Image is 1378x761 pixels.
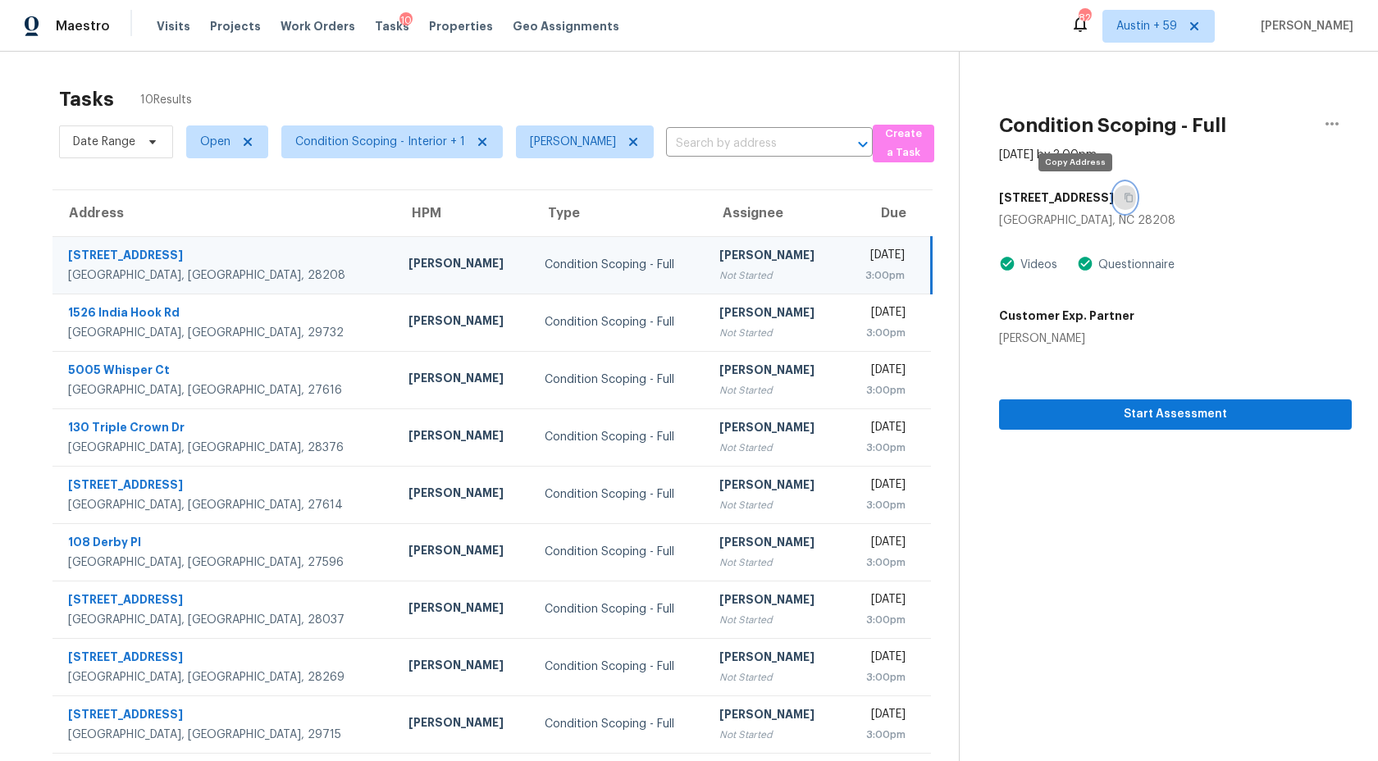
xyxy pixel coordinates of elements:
th: Assignee [706,190,842,236]
div: [GEOGRAPHIC_DATA], [GEOGRAPHIC_DATA], 27614 [68,497,382,513]
th: Type [532,190,706,236]
div: Not Started [719,497,829,513]
h5: Customer Exp. Partner [999,308,1134,324]
div: [GEOGRAPHIC_DATA], [GEOGRAPHIC_DATA], 27616 [68,382,382,399]
div: Videos [1015,257,1057,273]
div: [DATE] [856,591,906,612]
div: 3:00pm [856,727,906,743]
div: [PERSON_NAME] [719,419,829,440]
div: Not Started [719,554,829,571]
span: Projects [210,18,261,34]
div: 3:00pm [856,497,906,513]
div: [DATE] [856,247,905,267]
span: Geo Assignments [513,18,619,34]
div: [PERSON_NAME] [999,330,1134,347]
div: Not Started [719,612,829,628]
div: [DATE] [856,419,906,440]
div: [DATE] [856,476,906,497]
div: [DATE] [856,362,906,382]
div: [PERSON_NAME] [408,427,518,448]
div: Condition Scoping - Full [545,544,693,560]
span: Visits [157,18,190,34]
div: [GEOGRAPHIC_DATA], NC 28208 [999,212,1352,229]
div: [PERSON_NAME] [719,591,829,612]
div: Questionnaire [1093,257,1175,273]
div: [PERSON_NAME] [719,247,829,267]
div: 3:00pm [856,267,905,284]
div: [GEOGRAPHIC_DATA], [GEOGRAPHIC_DATA], 27596 [68,554,382,571]
div: [PERSON_NAME] [408,255,518,276]
div: [PERSON_NAME] [719,362,829,382]
span: Start Assessment [1012,404,1339,425]
span: Condition Scoping - Interior + 1 [295,134,465,150]
div: 5005 Whisper Ct [68,362,382,382]
h2: Tasks [59,91,114,107]
div: 3:00pm [856,382,906,399]
div: 3:00pm [856,440,906,456]
div: [PERSON_NAME] [408,599,518,620]
div: [PERSON_NAME] [719,476,829,497]
button: Start Assessment [999,399,1352,430]
div: Condition Scoping - Full [545,257,693,273]
div: [PERSON_NAME] [408,714,518,735]
div: [PERSON_NAME] [408,485,518,505]
span: [PERSON_NAME] [530,134,616,150]
button: Create a Task [873,125,934,162]
div: [DATE] [856,304,906,325]
div: [STREET_ADDRESS] [68,706,382,727]
div: Not Started [719,382,829,399]
h5: [STREET_ADDRESS] [999,189,1114,206]
div: 1526 India Hook Rd [68,304,382,325]
div: [DATE] [856,706,906,727]
div: Condition Scoping - Full [545,429,693,445]
div: Not Started [719,325,829,341]
div: Condition Scoping - Full [545,314,693,330]
span: Open [200,134,230,150]
div: Not Started [719,267,829,284]
div: [GEOGRAPHIC_DATA], [GEOGRAPHIC_DATA], 28037 [68,612,382,628]
div: Not Started [719,440,829,456]
div: [PERSON_NAME] [408,542,518,563]
button: Open [851,133,874,156]
div: [PERSON_NAME] [719,706,829,727]
div: Condition Scoping - Full [545,486,693,503]
div: [PERSON_NAME] [719,649,829,669]
th: Due [842,190,931,236]
div: 130 Triple Crown Dr [68,419,382,440]
h2: Condition Scoping - Full [999,117,1226,134]
div: [GEOGRAPHIC_DATA], [GEOGRAPHIC_DATA], 29732 [68,325,382,341]
div: 3:00pm [856,669,906,686]
span: Tasks [375,21,409,32]
div: 3:00pm [856,325,906,341]
div: [STREET_ADDRESS] [68,476,382,497]
div: [GEOGRAPHIC_DATA], [GEOGRAPHIC_DATA], 28208 [68,267,382,284]
div: Not Started [719,727,829,743]
div: Condition Scoping - Full [545,658,693,675]
div: [DATE] by 3:00pm [999,147,1097,163]
span: [PERSON_NAME] [1254,18,1353,34]
th: HPM [395,190,532,236]
div: [GEOGRAPHIC_DATA], [GEOGRAPHIC_DATA], 28376 [68,440,382,456]
div: [DATE] [856,534,906,554]
div: Not Started [719,669,829,686]
div: Condition Scoping - Full [545,601,693,617]
div: Condition Scoping - Full [545,371,693,388]
div: [DATE] [856,649,906,669]
div: [GEOGRAPHIC_DATA], [GEOGRAPHIC_DATA], 28269 [68,669,382,686]
input: Search by address [666,131,827,157]
div: [PERSON_NAME] [719,304,829,325]
img: Artifact Present Icon [999,255,1015,272]
span: Austin + 59 [1116,18,1177,34]
div: [PERSON_NAME] [408,657,518,677]
div: 3:00pm [856,612,906,628]
div: [PERSON_NAME] [408,312,518,333]
span: Create a Task [881,125,926,162]
div: Condition Scoping - Full [545,716,693,732]
span: Properties [429,18,493,34]
span: 10 Results [140,92,192,108]
div: 108 Derby Pl [68,534,382,554]
div: [STREET_ADDRESS] [68,247,382,267]
span: Date Range [73,134,135,150]
span: Work Orders [281,18,355,34]
div: [PERSON_NAME] [719,534,829,554]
